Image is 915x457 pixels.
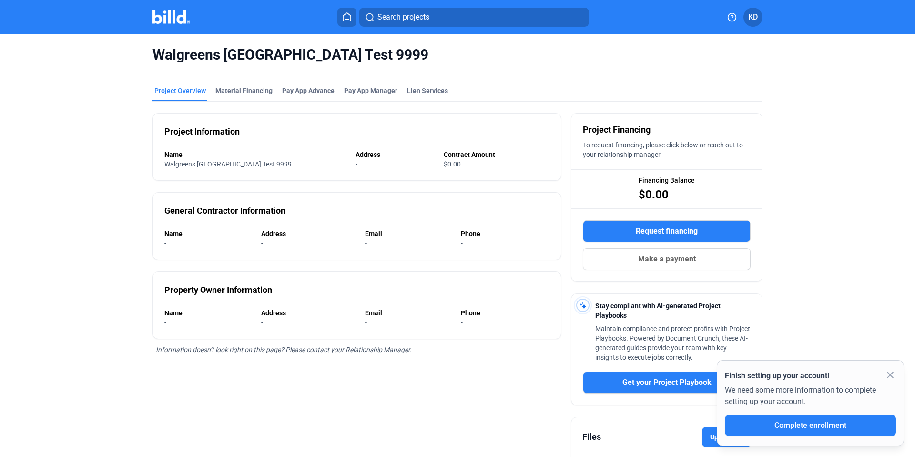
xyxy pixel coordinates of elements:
div: Name [164,150,346,159]
img: Billd Company Logo [152,10,190,24]
div: Files [582,430,601,444]
span: Walgreens [GEOGRAPHIC_DATA] Test 9999 [164,160,292,168]
div: Lien Services [407,86,448,95]
span: Maintain compliance and protect profits with Project Playbooks. Powered by Document Crunch, these... [595,325,750,361]
div: Name [164,308,252,318]
span: To request financing, please click below or reach out to your relationship manager. [583,141,743,158]
div: Contract Amount [444,150,549,159]
div: Email [365,308,451,318]
div: Address [261,308,355,318]
div: Project Information [164,125,240,138]
button: Request financing [583,220,751,242]
span: Walgreens [GEOGRAPHIC_DATA] Test 9999 [152,46,762,64]
span: - [261,239,263,247]
button: KD [743,8,762,27]
span: - [461,239,463,247]
button: Make a payment [583,248,751,270]
span: Project Financing [583,123,651,136]
span: - [261,319,263,326]
div: Address [261,229,355,239]
span: - [164,239,166,247]
span: Get your Project Playbook [622,377,712,388]
span: - [365,239,367,247]
span: - [461,319,463,326]
div: Email [365,229,451,239]
button: Complete enrollment [725,415,896,436]
span: - [365,319,367,326]
span: $0.00 [444,160,461,168]
mat-icon: close [884,369,896,381]
span: Information doesn’t look right on this page? Please contact your Relationship Manager. [156,346,412,353]
div: Pay App Advance [282,86,335,95]
div: Phone [461,308,549,318]
label: Upload file [702,427,751,447]
div: Phone [461,229,549,239]
div: Property Owner Information [164,283,272,297]
span: Complete enrollment [774,421,846,430]
span: Financing Balance [639,176,695,185]
div: Material Financing [215,86,273,95]
div: We need some more information to complete setting up your account. [725,382,896,415]
div: Project Overview [154,86,206,95]
span: Pay App Manager [344,86,397,95]
span: - [164,319,166,326]
span: $0.00 [639,187,669,202]
button: Get your Project Playbook [583,372,751,394]
span: KD [748,11,758,23]
button: Search projects [359,8,589,27]
div: Finish setting up your account! [725,370,896,382]
div: General Contractor Information [164,204,285,218]
span: Stay compliant with AI-generated Project Playbooks [595,302,721,319]
span: - [356,160,357,168]
div: Address [356,150,435,159]
span: Make a payment [638,253,696,265]
span: Request financing [636,226,698,237]
span: Search projects [377,11,429,23]
div: Name [164,229,252,239]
